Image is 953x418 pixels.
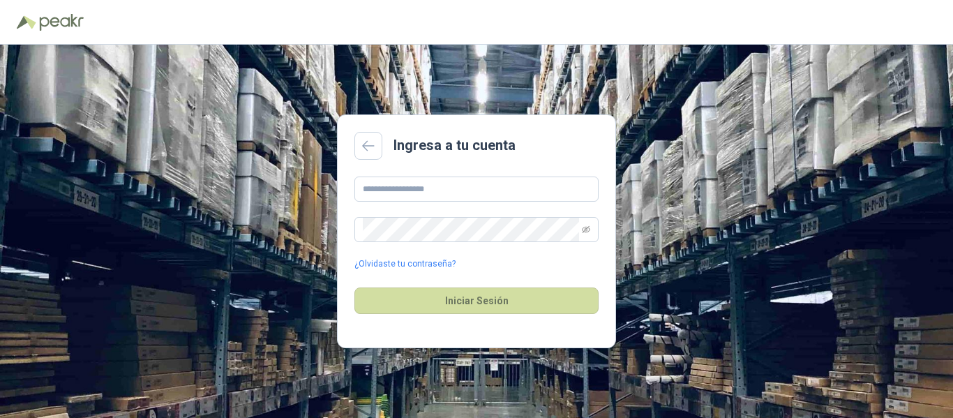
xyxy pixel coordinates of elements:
h2: Ingresa a tu cuenta [393,135,516,156]
img: Peakr [39,14,84,31]
button: Iniciar Sesión [354,288,599,314]
a: ¿Olvidaste tu contraseña? [354,257,456,271]
span: eye-invisible [582,225,590,234]
img: Logo [17,15,36,29]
